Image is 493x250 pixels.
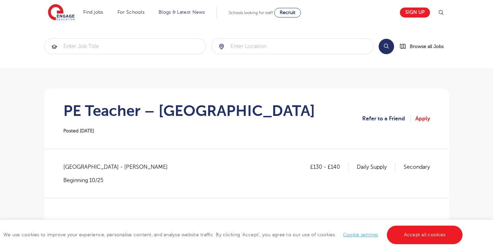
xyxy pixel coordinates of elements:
[63,102,315,119] h1: PE Teacher – [GEOGRAPHIC_DATA]
[45,39,206,54] input: Submit
[379,39,394,54] button: Search
[229,10,273,15] span: Schools looking for staff
[415,114,430,123] a: Apply
[63,163,175,171] span: [GEOGRAPHIC_DATA] - [PERSON_NAME]
[63,177,175,184] p: Beginning 10/25
[410,43,444,50] span: Browse all Jobs
[404,163,430,171] p: Secondary
[387,226,463,244] a: Accept all cookies
[400,8,430,17] a: Sign up
[63,128,94,133] span: Posted [DATE]
[357,163,395,171] p: Daily Supply
[310,163,349,171] p: £130 - £140
[400,43,449,50] a: Browse all Jobs
[83,10,103,15] a: Find jobs
[212,39,373,54] input: Submit
[362,114,411,123] a: Refer to a Friend
[117,10,144,15] a: For Schools
[274,8,301,17] a: Recruit
[211,38,374,54] div: Submit
[280,10,295,15] span: Recruit
[343,232,378,237] a: Cookie settings
[3,232,464,237] span: We use cookies to improve your experience, personalise content, and analyse website traffic. By c...
[159,10,205,15] a: Blogs & Latest News
[44,38,206,54] div: Submit
[48,4,75,21] img: Engage Education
